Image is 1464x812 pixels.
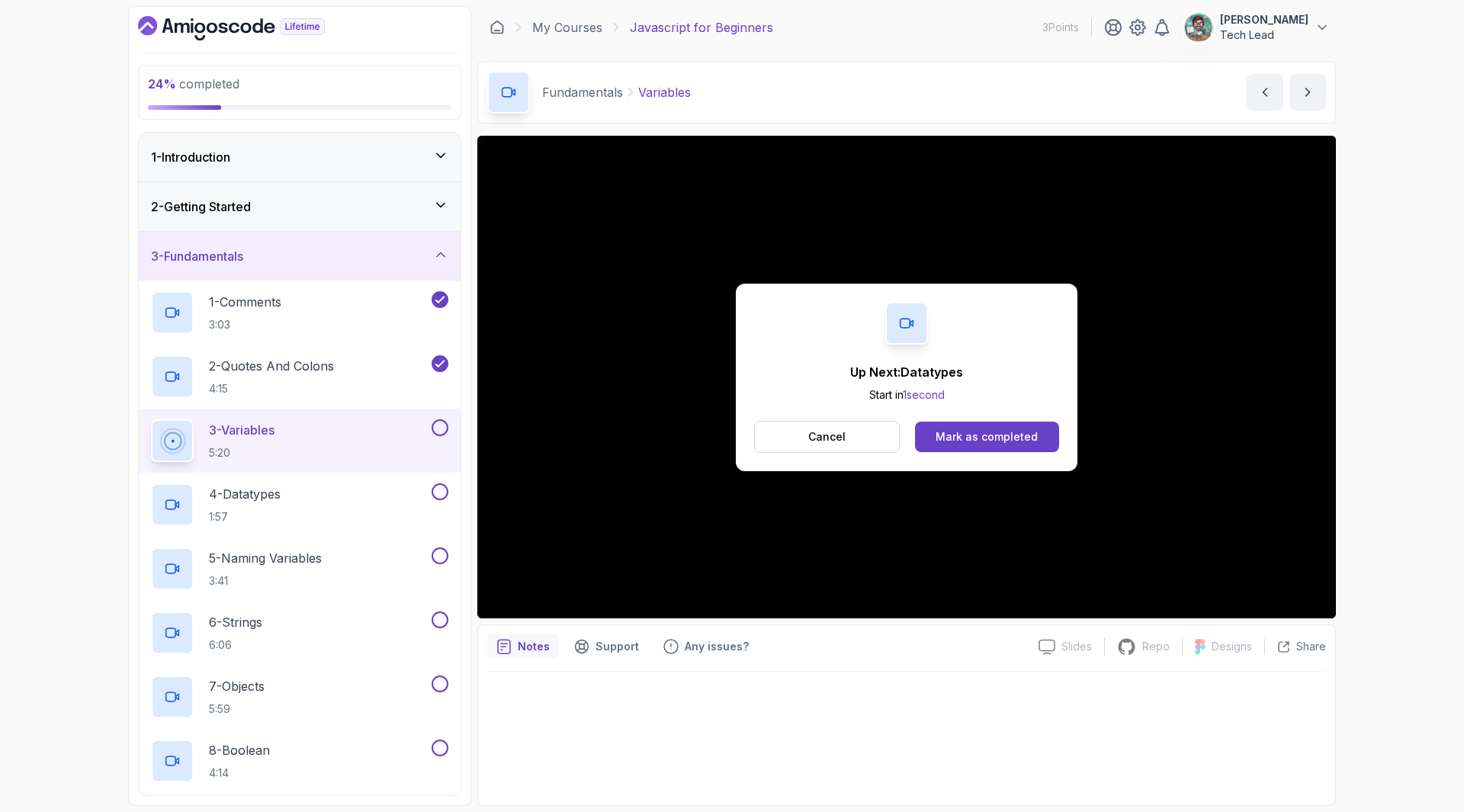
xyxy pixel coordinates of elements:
[685,639,749,654] p: Any issues?
[915,422,1059,452] button: Mark as completed
[1264,639,1326,654] button: Share
[209,765,270,781] p: 4:14
[1042,20,1079,35] p: 3 Points
[151,611,448,654] button: 6-Strings6:06
[1061,639,1092,654] p: Slides
[151,355,448,398] button: 2-Quotes And Colons4:15
[209,485,281,503] p: 4 - Datatypes
[1184,13,1213,42] img: user profile image
[477,136,1336,618] iframe: 3 - Variables
[151,148,230,166] h3: 1 - Introduction
[209,613,262,631] p: 6 - Strings
[209,573,322,589] p: 3:41
[1212,639,1252,654] p: Designs
[903,388,945,401] span: 1 second
[209,381,334,396] p: 4:15
[1220,12,1308,27] p: [PERSON_NAME]
[1183,12,1330,43] button: user profile image[PERSON_NAME]Tech Lead
[138,16,360,40] a: Dashboard
[565,634,648,659] button: Support button
[139,133,461,181] button: 1-Introduction
[638,83,691,101] p: Variables
[754,421,900,453] button: Cancel
[630,18,773,37] p: Javascript for Beginners
[148,76,239,91] span: completed
[490,20,505,35] a: Dashboard
[1296,639,1326,654] p: Share
[139,232,461,281] button: 3-Fundamentals
[596,639,639,654] p: Support
[518,639,550,654] p: Notes
[850,363,963,381] p: Up Next: Datatypes
[151,291,448,334] button: 1-Comments3:03
[532,18,602,37] a: My Courses
[209,293,281,311] p: 1 - Comments
[1247,74,1283,111] button: previous content
[209,677,265,695] p: 7 - Objects
[139,182,461,231] button: 2-Getting Started
[209,741,270,759] p: 8 - Boolean
[151,740,448,782] button: 8-Boolean4:14
[209,445,274,461] p: 5:20
[1289,74,1326,111] button: next content
[209,317,281,332] p: 3:03
[808,429,846,445] p: Cancel
[209,701,265,717] p: 5:59
[151,676,448,718] button: 7-Objects5:59
[1220,27,1308,43] p: Tech Lead
[209,357,334,375] p: 2 - Quotes And Colons
[151,197,251,216] h3: 2 - Getting Started
[151,419,448,462] button: 3-Variables5:20
[209,509,281,525] p: 1:57
[151,547,448,590] button: 5-Naming Variables3:41
[936,429,1038,445] div: Mark as completed
[209,549,322,567] p: 5 - Naming Variables
[487,634,559,659] button: notes button
[654,634,758,659] button: Feedback button
[542,83,623,101] p: Fundamentals
[1142,639,1170,654] p: Repo
[148,76,176,91] span: 24 %
[209,421,274,439] p: 3 - Variables
[151,483,448,526] button: 4-Datatypes1:57
[850,387,963,403] p: Start in
[209,637,262,653] p: 6:06
[151,247,243,265] h3: 3 - Fundamentals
